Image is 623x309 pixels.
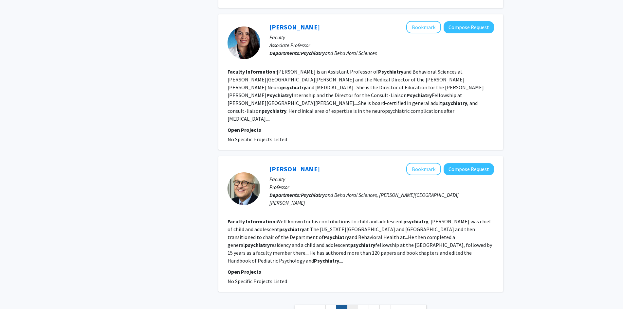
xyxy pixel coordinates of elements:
[228,268,494,276] p: Open Projects
[228,218,492,264] fg-read-more: Well known for his contributions to child and adolescent , [PERSON_NAME] was chief of child and a...
[228,136,287,143] span: No Specific Projects Listed
[228,126,494,134] p: Open Projects
[444,21,494,33] button: Compose Request to Durga Roy
[406,21,441,33] button: Add Durga Roy to Bookmarks
[269,192,301,198] b: Departments:
[269,50,301,56] b: Departments:
[279,226,304,232] b: psychiatry
[262,108,286,114] b: psychiatry
[442,100,467,106] b: psychiatry
[378,68,403,75] b: Psychiatry
[406,163,441,175] button: Add John Campo to Bookmarks
[269,33,494,41] p: Faculty
[444,163,494,175] button: Compose Request to John Campo
[228,278,287,284] span: No Specific Projects Listed
[266,92,292,98] b: Psychiatry
[269,183,494,191] p: Professor
[301,50,325,56] b: Psychiatry
[407,92,432,98] b: Psychiatry
[301,50,377,56] span: and Behavioral Sciences
[269,175,494,183] p: Faculty
[228,218,277,225] b: Faculty Information:
[403,218,428,225] b: psychiatry
[269,23,320,31] a: [PERSON_NAME]
[314,257,339,264] b: Psychiatry
[269,192,459,206] span: and Behavioral Sciences, [PERSON_NAME][GEOGRAPHIC_DATA][PERSON_NAME]
[324,234,349,240] b: Psychiatry
[228,68,484,122] fg-read-more: [PERSON_NAME] is an Assistant Professor of and Behavioral Sciences at [PERSON_NAME][GEOGRAPHIC_DA...
[350,242,375,248] b: psychiatry
[245,242,270,248] b: psychiatry
[228,68,277,75] b: Faculty Information:
[269,41,494,49] p: Associate Professor
[281,84,306,91] b: psychiatry
[301,192,325,198] b: Psychiatry
[269,165,320,173] a: [PERSON_NAME]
